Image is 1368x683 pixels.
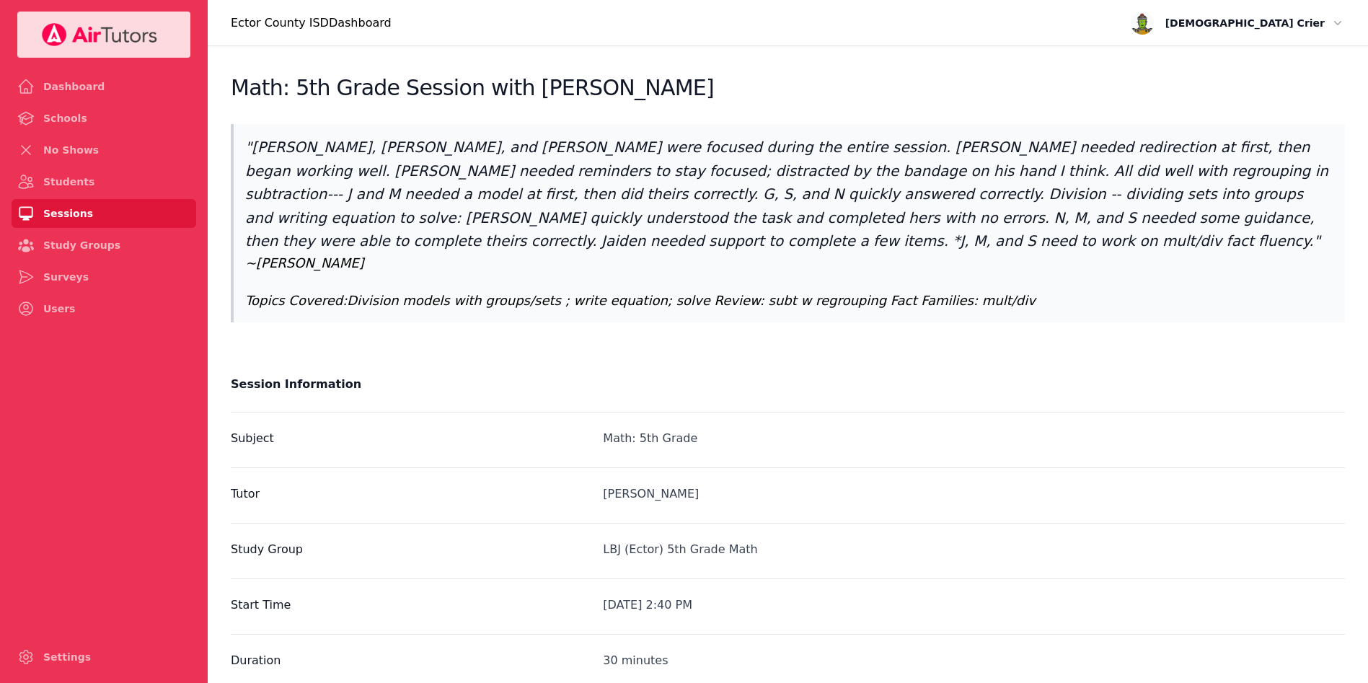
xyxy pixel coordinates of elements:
[603,541,1345,558] div: LBJ (Ector) 5th Grade Math
[12,263,196,291] a: Surveys
[603,430,1345,447] div: Math: 5th Grade
[231,485,600,503] label: Tutor
[231,652,600,669] label: Duration
[12,643,196,671] a: Settings
[231,430,600,447] label: Subject
[12,72,196,101] a: Dashboard
[603,485,1345,503] div: [PERSON_NAME]
[1165,14,1325,32] span: [DEMOGRAPHIC_DATA] Crier
[245,136,1333,253] p: " [PERSON_NAME], [PERSON_NAME], and [PERSON_NAME] were focused during the entire session. [PERSON...
[231,596,600,614] label: Start Time
[12,294,196,323] a: Users
[231,75,714,101] h2: Math: 5th Grade Session with [PERSON_NAME]
[231,541,600,558] label: Study Group
[12,199,196,228] a: Sessions
[12,167,196,196] a: Students
[12,104,196,133] a: Schools
[12,136,196,164] a: No Shows
[603,652,1345,669] div: 30 minutes
[1131,12,1154,35] img: avatar
[245,291,1333,311] p: Topics Covered: Division models with groups/sets ; write equation; solve Review: subt w regroupin...
[231,374,1345,395] h2: Session Information
[245,253,1333,273] p: ~ [PERSON_NAME]
[12,231,196,260] a: Study Groups
[603,596,1345,614] div: [DATE] 2:40 PM
[41,23,158,46] img: Your Company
